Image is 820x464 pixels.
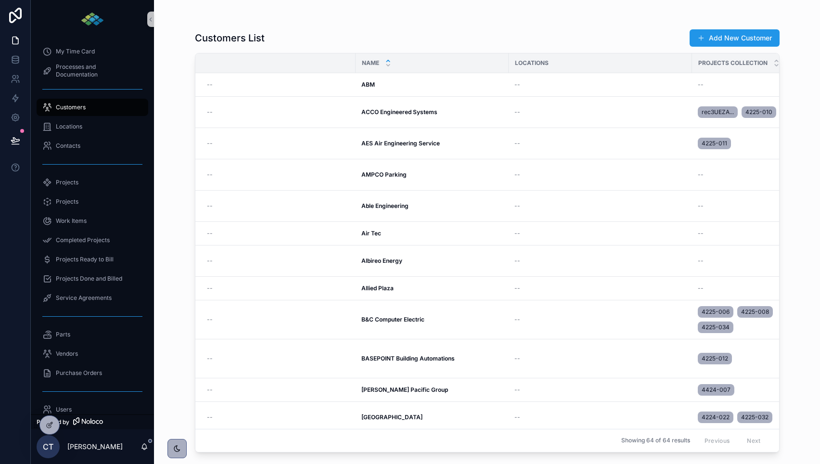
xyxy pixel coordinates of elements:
[361,202,503,210] a: Able Engineering
[37,174,148,191] a: Projects
[361,108,503,116] a: ACCO Engineered Systems
[207,413,350,421] a: --
[207,386,213,394] span: --
[514,140,520,147] span: --
[56,217,87,225] span: Work Items
[207,171,213,179] span: --
[56,123,82,130] span: Locations
[207,257,213,265] span: --
[698,382,780,398] a: 4424-007
[514,140,686,147] a: --
[207,81,350,89] a: --
[514,257,686,265] a: --
[195,31,265,45] h1: Customers List
[37,62,148,79] a: Processes and Documentation
[207,230,350,237] a: --
[56,63,139,78] span: Processes and Documentation
[361,171,407,178] strong: AMPCO Parking
[37,212,148,230] a: Work Items
[207,355,350,362] a: --
[515,59,549,67] span: Locations
[56,236,110,244] span: Completed Projects
[737,412,772,423] a: 4225-032
[745,108,772,116] span: 4225-010
[702,386,730,394] span: 4424-007
[698,384,734,396] a: 4424-007
[37,99,148,116] a: Customers
[207,355,213,362] span: --
[514,386,686,394] a: --
[702,413,730,421] span: 4224-022
[514,108,686,116] a: --
[698,412,733,423] a: 4224-022
[361,257,503,265] a: Albireo Energy
[37,193,148,210] a: Projects
[37,364,148,382] a: Purchase Orders
[702,140,727,147] span: 4225-011
[702,355,728,362] span: 4225-012
[207,140,350,147] a: --
[514,202,520,210] span: --
[690,29,780,47] a: Add New Customer
[56,369,102,377] span: Purchase Orders
[361,316,424,323] strong: B&C Computer Electric
[207,284,350,292] a: --
[698,351,780,366] a: 4225-012
[361,140,440,147] strong: AES Air Engineering Service
[37,326,148,343] a: Parts
[514,108,520,116] span: --
[80,12,104,27] img: App logo
[361,230,381,237] strong: Air Tec
[698,410,780,425] a: 4224-0224225-032
[56,48,95,55] span: My Time Card
[361,386,448,393] strong: [PERSON_NAME] Pacific Group
[207,230,213,237] span: --
[56,142,80,150] span: Contacts
[698,171,704,179] span: --
[741,413,769,421] span: 4225-032
[514,257,520,265] span: --
[56,406,72,413] span: Users
[56,256,114,263] span: Projects Ready to Bill
[698,59,768,67] span: Projects collection
[737,306,773,318] a: 4225-008
[207,202,350,210] a: --
[56,198,78,206] span: Projects
[361,257,402,264] strong: Albireo Energy
[207,386,350,394] a: --
[742,106,776,118] a: 4225-010
[698,136,780,151] a: 4225-011
[514,316,520,323] span: --
[37,345,148,362] a: Vendors
[207,108,213,116] span: --
[56,294,112,302] span: Service Agreements
[514,230,520,237] span: --
[361,81,375,88] strong: ABM
[56,331,70,338] span: Parts
[514,81,520,89] span: --
[37,289,148,307] a: Service Agreements
[698,257,704,265] span: --
[361,355,455,362] strong: BASEPOINT Building Automations
[698,202,704,210] span: --
[37,401,148,418] a: Users
[514,413,686,421] a: --
[67,442,123,451] p: [PERSON_NAME]
[207,413,213,421] span: --
[698,138,731,149] a: 4225-011
[56,103,86,111] span: Customers
[361,355,503,362] a: BASEPOINT Building Automations
[361,284,394,292] strong: Allied Plaza
[361,108,437,116] strong: ACCO Engineered Systems
[207,202,213,210] span: --
[698,230,704,237] span: --
[207,140,213,147] span: --
[698,284,704,292] span: --
[56,275,122,283] span: Projects Done and Billed
[698,106,738,118] a: rec3UEZA...
[207,284,213,292] span: --
[361,284,503,292] a: Allied Plaza
[698,81,704,89] span: --
[31,414,154,429] a: Powered by
[621,437,690,445] span: Showing 64 of 64 results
